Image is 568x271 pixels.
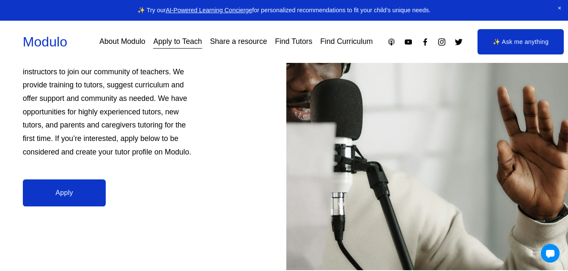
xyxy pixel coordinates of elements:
[23,179,106,206] a: Apply
[23,34,67,49] a: Modulo
[404,38,413,46] a: YouTube
[437,38,446,46] a: Instagram
[23,52,194,159] p: We’re looking for passionate in-person and on-line instructors to join our community of teachers....
[320,35,373,49] a: Find Curriculum
[387,38,396,46] a: Apple Podcasts
[275,35,312,49] a: Find Tutors
[454,38,463,46] a: Twitter
[166,7,252,14] a: AI-Powered Learning Concierge
[210,35,267,49] a: Share a resource
[153,35,202,49] a: Apply to Teach
[477,29,564,54] a: ✨ Ask me anything
[99,35,145,49] a: About Modulo
[421,38,430,46] a: Facebook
